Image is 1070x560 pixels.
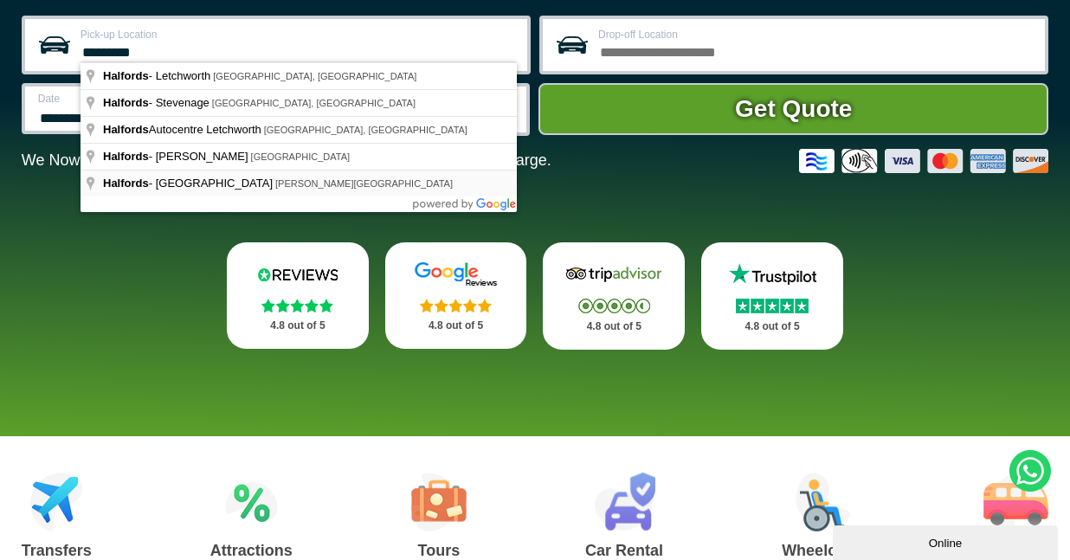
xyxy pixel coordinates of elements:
[246,315,350,337] p: 4.8 out of 5
[103,96,149,109] span: Halfords
[585,543,663,558] h3: Car Rental
[275,178,453,189] span: [PERSON_NAME][GEOGRAPHIC_DATA]
[22,151,551,170] p: We Now Accept Card & Contactless Payment In
[404,261,508,287] img: Google
[103,96,212,109] span: - Stevenage
[833,522,1061,560] iframe: chat widget
[103,177,275,190] span: - [GEOGRAPHIC_DATA]
[720,261,824,287] img: Trustpilot
[212,98,416,108] span: [GEOGRAPHIC_DATA], [GEOGRAPHIC_DATA]
[227,242,369,349] a: Reviews.io Stars 4.8 out of 5
[38,93,258,104] label: Date
[30,473,83,531] img: Airport Transfers
[103,69,149,82] span: Halfords
[782,543,865,558] h3: Wheelchair
[213,71,416,81] span: [GEOGRAPHIC_DATA], [GEOGRAPHIC_DATA]
[385,242,527,349] a: Google Stars 4.8 out of 5
[598,29,1035,40] label: Drop-off Location
[983,473,1048,531] img: Minibus
[264,125,467,135] span: [GEOGRAPHIC_DATA], [GEOGRAPHIC_DATA]
[594,473,655,531] img: Car Rental
[103,69,213,82] span: - Letchworth
[210,543,293,558] h3: Attractions
[411,543,467,558] h3: Tours
[225,473,278,531] img: Attractions
[543,242,685,350] a: Tripadvisor Stars 4.8 out of 5
[578,299,650,313] img: Stars
[538,83,1048,135] button: Get Quote
[103,177,149,190] span: Halfords
[22,543,92,558] h3: Transfers
[411,473,467,531] img: Tours
[420,299,492,312] img: Stars
[701,242,843,350] a: Trustpilot Stars 4.8 out of 5
[261,299,333,312] img: Stars
[720,316,824,338] p: 4.8 out of 5
[562,316,666,338] p: 4.8 out of 5
[562,261,666,287] img: Tripadvisor
[246,261,350,287] img: Reviews.io
[736,299,809,313] img: Stars
[251,151,351,162] span: [GEOGRAPHIC_DATA]
[103,150,149,163] span: Halfords
[81,29,517,40] label: Pick-up Location
[103,123,149,136] span: Halfords
[799,149,1048,173] img: Credit And Debit Cards
[103,123,264,136] span: Autocentre Letchworth
[103,150,251,163] span: - [PERSON_NAME]
[404,315,508,337] p: 4.8 out of 5
[796,473,851,531] img: Wheelchair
